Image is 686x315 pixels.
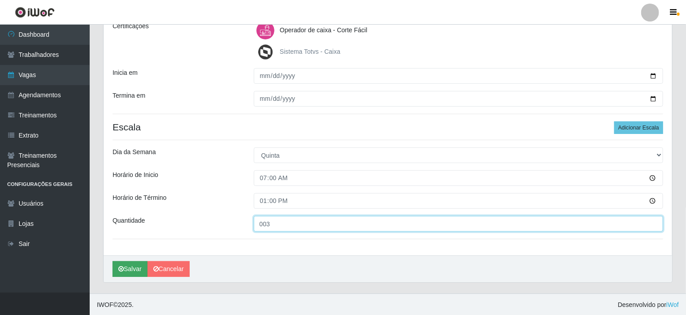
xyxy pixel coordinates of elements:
[254,193,664,209] input: 00:00
[113,147,156,157] label: Dia da Semana
[614,121,663,134] button: Adicionar Escala
[113,91,145,100] label: Termina em
[97,300,134,310] span: © 2025 .
[280,48,340,55] span: Sistema Totvs - Caixa
[254,170,664,186] input: 00:00
[254,216,664,232] input: Informe a quantidade...
[256,43,278,61] img: Sistema Totvs - Caixa
[113,193,166,203] label: Horário de Término
[113,216,145,225] label: Quantidade
[618,300,679,310] span: Desenvolvido por
[280,26,367,34] span: Operador de caixa - Corte Fácil
[148,261,190,277] a: Cancelar
[666,301,679,308] a: iWof
[254,68,664,84] input: 00/00/0000
[256,22,278,39] img: Operador de caixa - Corte Fácil
[113,170,158,180] label: Horário de Inicio
[113,261,148,277] button: Salvar
[254,91,664,107] input: 00/00/0000
[113,121,663,133] h4: Escala
[97,301,113,308] span: IWOF
[113,22,149,31] label: Certificações
[113,68,138,78] label: Inicia em
[15,7,55,18] img: CoreUI Logo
